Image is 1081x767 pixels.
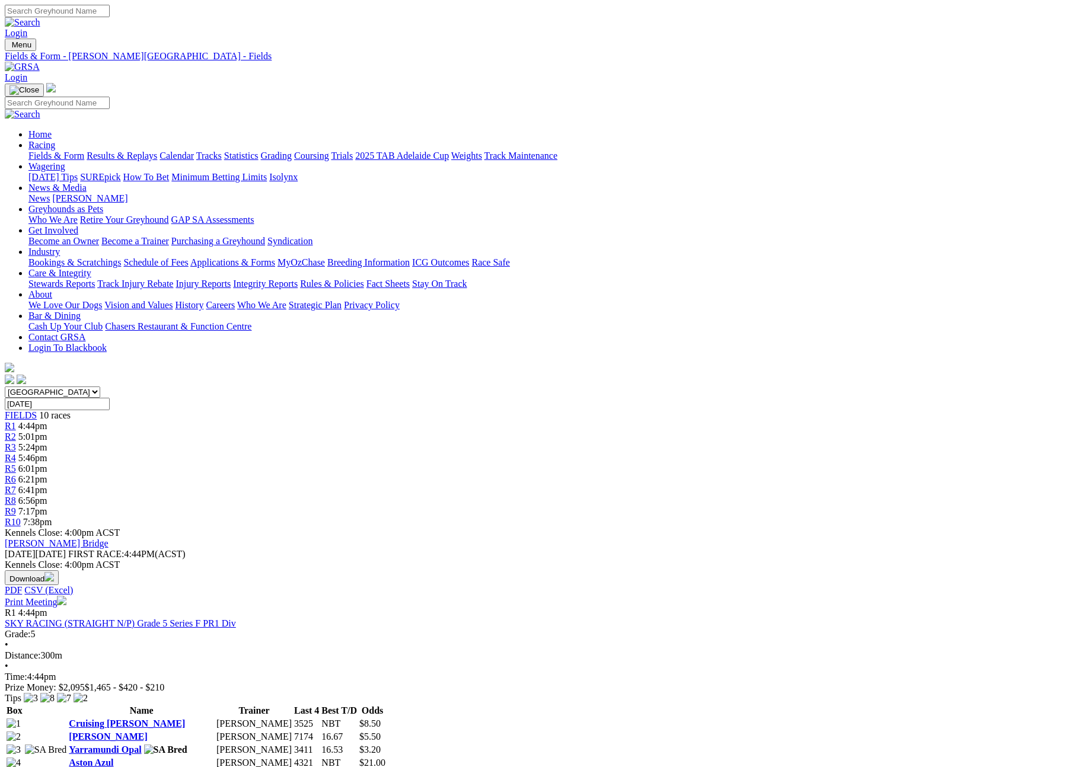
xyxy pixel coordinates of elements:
img: SA Bred [144,744,187,755]
td: 16.67 [321,731,358,743]
a: Print Meeting [5,597,66,607]
a: Bookings & Scratchings [28,257,121,267]
img: 1 [7,718,21,729]
div: News & Media [28,193,1076,204]
div: Prize Money: $2,095 [5,682,1076,693]
a: R5 [5,464,16,474]
a: CSV (Excel) [24,585,73,595]
td: [PERSON_NAME] [216,731,292,743]
img: Search [5,17,40,28]
a: R7 [5,485,16,495]
a: Login [5,72,27,82]
a: [PERSON_NAME] [52,193,127,203]
input: Search [5,97,110,109]
a: SUREpick [80,172,120,182]
span: $1,465 - $420 - $210 [85,682,165,692]
a: Login To Blackbook [28,343,107,353]
span: R6 [5,474,16,484]
a: Minimum Betting Limits [171,172,267,182]
a: Cash Up Your Club [28,321,103,331]
a: Purchasing a Greyhound [171,236,265,246]
a: SKY RACING (STRAIGHT N/P) Grade 5 Series F PR1 Div [5,618,236,628]
div: Get Involved [28,236,1076,247]
a: Yarramundi Opal [69,744,141,755]
span: • [5,661,8,671]
span: 5:46pm [18,453,47,463]
img: SA Bred [25,744,67,755]
a: Careers [206,300,235,310]
img: 2 [7,731,21,742]
a: We Love Our Dogs [28,300,102,310]
a: [PERSON_NAME] Bridge [5,538,109,548]
a: R1 [5,421,16,431]
a: R4 [5,453,16,463]
a: Race Safe [471,257,509,267]
a: Home [28,129,52,139]
div: Download [5,585,1076,596]
img: printer.svg [57,596,66,605]
a: Results & Replays [87,151,157,161]
span: 4:44PM(ACST) [68,549,186,559]
div: 4:44pm [5,672,1076,682]
th: Best T/D [321,705,358,717]
a: FIELDS [5,410,37,420]
span: 6:41pm [18,485,47,495]
a: Calendar [160,151,194,161]
div: Wagering [28,172,1076,183]
a: Coursing [294,151,329,161]
a: Industry [28,247,60,257]
a: Breeding Information [327,257,410,267]
th: Trainer [216,705,292,717]
th: Odds [359,705,386,717]
span: R1 [5,608,16,618]
a: Injury Reports [176,279,231,289]
a: PDF [5,585,22,595]
a: Track Injury Rebate [97,279,173,289]
a: Isolynx [269,172,298,182]
a: Applications & Forms [190,257,275,267]
span: 6:56pm [18,496,47,506]
span: $8.50 [359,718,381,728]
a: Privacy Policy [344,300,400,310]
a: MyOzChase [278,257,325,267]
span: Menu [12,40,31,49]
a: News [28,193,50,203]
span: R10 [5,517,21,527]
a: Get Involved [28,225,78,235]
a: Become an Owner [28,236,99,246]
a: [PERSON_NAME] [69,731,147,742]
a: Bar & Dining [28,311,81,321]
a: Contact GRSA [28,332,85,342]
span: 5:01pm [18,432,47,442]
img: facebook.svg [5,375,14,384]
span: 6:21pm [18,474,47,484]
a: Fact Sheets [366,279,410,289]
a: About [28,289,52,299]
span: $3.20 [359,744,381,755]
th: Last 4 [294,705,320,717]
a: 2025 TAB Adelaide Cup [355,151,449,161]
span: R2 [5,432,16,442]
a: Cruising [PERSON_NAME] [69,718,185,728]
div: 300m [5,650,1076,661]
td: 3525 [294,718,320,730]
a: Retire Your Greyhound [80,215,169,225]
a: R3 [5,442,16,452]
a: Racing [28,140,55,150]
span: Tips [5,693,21,703]
a: Chasers Restaurant & Function Centre [105,321,251,331]
a: [DATE] Tips [28,172,78,182]
span: 4:44pm [18,608,47,618]
a: Vision and Values [104,300,173,310]
td: 7174 [294,731,320,743]
div: 5 [5,629,1076,640]
a: Greyhounds as Pets [28,204,103,214]
img: GRSA [5,62,40,72]
span: 7:17pm [18,506,47,516]
img: logo-grsa-white.png [5,363,14,372]
img: 8 [40,693,55,704]
span: 4:44pm [18,421,47,431]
